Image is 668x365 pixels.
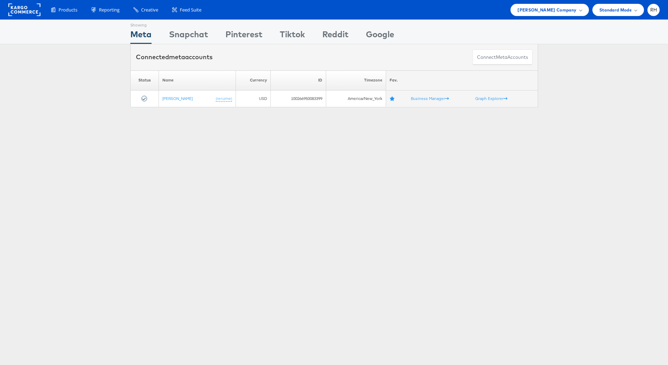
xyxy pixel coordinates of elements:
[216,95,232,101] a: (rename)
[136,53,213,62] div: Connected accounts
[411,96,449,101] a: Business Manager
[326,70,386,90] th: Timezone
[225,28,262,44] div: Pinterest
[496,54,507,61] span: meta
[236,70,271,90] th: Currency
[141,7,158,13] span: Creative
[169,28,208,44] div: Snapchat
[326,90,386,107] td: America/New_York
[162,95,193,101] a: [PERSON_NAME]
[322,28,348,44] div: Reddit
[599,6,632,14] span: Standard Mode
[280,28,305,44] div: Tiktok
[271,70,326,90] th: ID
[59,7,77,13] span: Products
[236,90,271,107] td: USD
[650,8,657,12] span: RH
[130,28,152,44] div: Meta
[475,96,507,101] a: Graph Explorer
[366,28,394,44] div: Google
[473,49,532,65] button: ConnectmetaAccounts
[99,7,120,13] span: Reporting
[517,6,576,14] span: [PERSON_NAME] Company
[271,90,326,107] td: 100266950083399
[159,70,236,90] th: Name
[130,20,152,28] div: Showing
[130,70,159,90] th: Status
[169,53,185,61] span: meta
[180,7,201,13] span: Feed Suite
